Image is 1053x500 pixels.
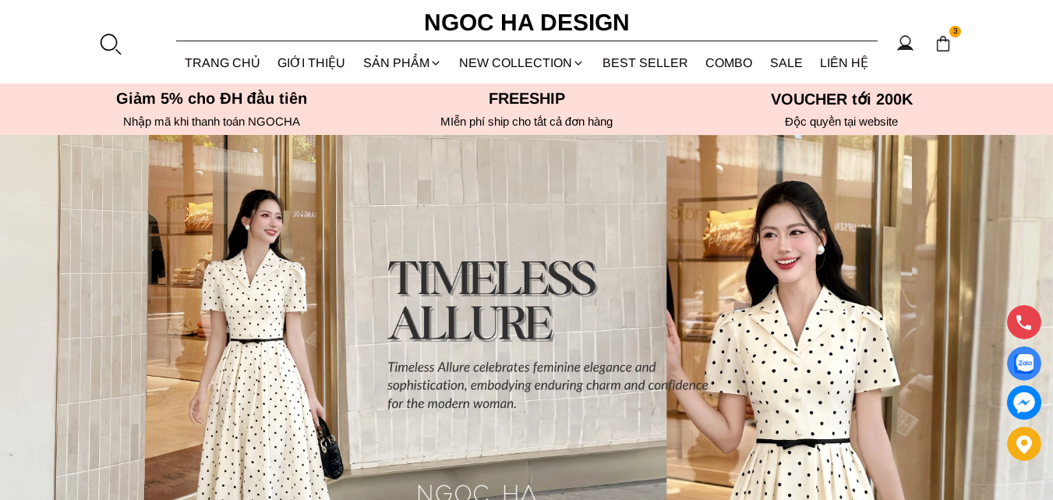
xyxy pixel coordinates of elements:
img: Display image [1014,354,1034,374]
a: Combo [697,42,761,83]
a: messenger [1007,385,1041,420]
a: Ngoc Ha Design [410,4,644,41]
a: BEST SELLER [594,42,698,83]
a: LIÊN HỆ [811,42,878,83]
img: img-CART-ICON-ksit0nf1 [935,35,952,52]
a: Display image [1007,346,1041,381]
span: 3 [949,26,962,38]
h6: MIễn phí ship cho tất cả đơn hàng [374,115,680,129]
div: SẢN PHẨM [355,42,451,83]
font: Freeship [489,90,565,107]
font: Nhập mã khi thanh toán NGOCHA [123,115,300,128]
a: NEW COLLECTION [451,42,594,83]
font: Giảm 5% cho ĐH đầu tiên [116,90,307,107]
a: TRANG CHỦ [176,42,270,83]
a: SALE [761,42,812,83]
h6: Độc quyền tại website [689,115,995,129]
h5: VOUCHER tới 200K [689,90,995,108]
a: GIỚI THIỆU [269,42,355,83]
